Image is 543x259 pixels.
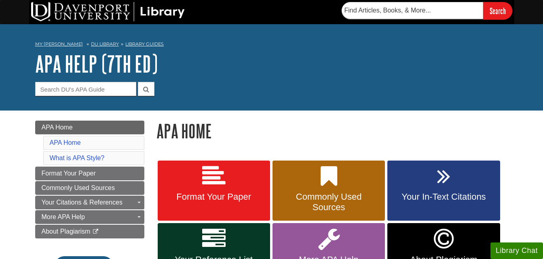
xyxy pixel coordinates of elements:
a: Commonly Used Sources [273,161,385,221]
span: Commonly Used Sources [42,184,115,191]
a: APA Home [35,121,144,134]
span: About Plagiarism [42,228,91,235]
a: Library Guides [125,41,164,47]
i: This link opens in a new window [92,229,99,234]
a: Format Your Paper [35,167,144,180]
span: Format Your Paper [42,170,96,177]
a: More APA Help [35,210,144,224]
a: Your Citations & References [35,196,144,209]
a: What is APA Style? [50,155,105,161]
input: Search DU's APA Guide [35,82,136,96]
span: Your In-Text Citations [393,192,494,202]
a: APA Help (7th Ed) [35,51,158,76]
a: Commonly Used Sources [35,181,144,195]
span: Format Your Paper [164,192,264,202]
input: Find Articles, Books, & More... [342,2,483,19]
span: APA Home [42,124,73,131]
a: My [PERSON_NAME] [35,41,83,48]
span: Commonly Used Sources [279,192,379,213]
span: Your Citations & References [42,199,123,206]
a: Format Your Paper [158,161,270,221]
button: Library Chat [490,242,543,259]
nav: breadcrumb [35,39,508,52]
input: Search [483,2,512,19]
span: More APA Help [42,213,85,220]
form: Searches DU Library's articles, books, and more [342,2,512,19]
a: DU Library [91,41,119,47]
a: Your In-Text Citations [387,161,500,221]
h1: APA Home [156,121,508,141]
a: APA Home [50,139,81,146]
a: About Plagiarism [35,225,144,238]
img: DU Library [31,2,185,21]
